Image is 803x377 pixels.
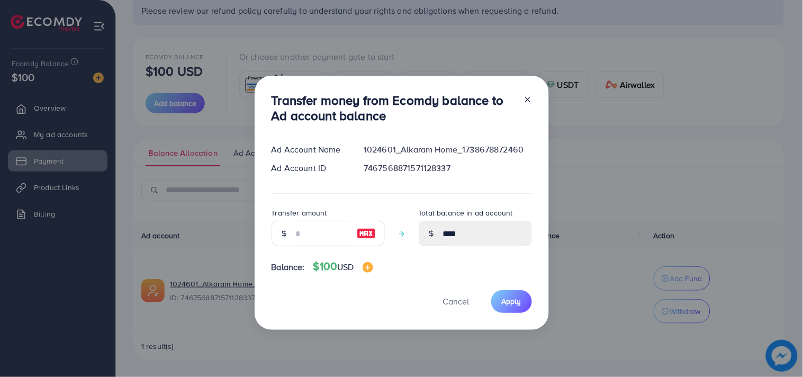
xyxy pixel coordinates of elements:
label: Transfer amount [272,208,327,218]
div: 1024601_Alkaram Home_1738678872460 [355,143,540,156]
h4: $100 [313,260,373,273]
div: Ad Account ID [263,162,356,174]
div: Ad Account Name [263,143,356,156]
span: USD [337,261,354,273]
label: Total balance in ad account [419,208,513,218]
span: Balance: [272,261,305,273]
div: 7467568871571128337 [355,162,540,174]
button: Cancel [430,290,483,313]
button: Apply [491,290,532,313]
h3: Transfer money from Ecomdy balance to Ad account balance [272,93,515,123]
span: Cancel [443,295,470,307]
span: Apply [502,296,521,307]
img: image [363,262,373,273]
img: image [357,227,376,240]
